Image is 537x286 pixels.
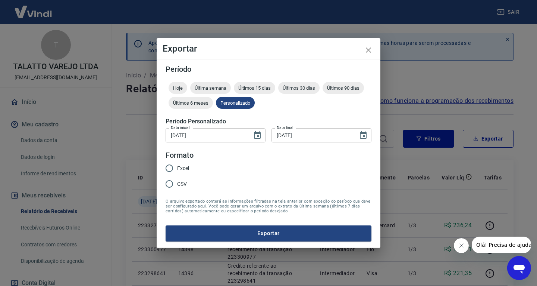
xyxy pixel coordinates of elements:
span: Personalizado [216,100,255,106]
span: Últimos 6 meses [169,100,213,106]
button: Exportar [166,225,371,241]
button: Choose date, selected date is 16 de set de 2025 [356,128,371,143]
div: Últimos 15 dias [234,82,275,94]
div: Últimos 30 dias [278,82,320,94]
iframe: Botão para abrir a janela de mensagens [507,256,531,280]
h5: Período [166,65,371,73]
input: DD/MM/YYYY [271,128,353,142]
button: Choose date, selected date is 16 de set de 2025 [250,128,265,143]
span: CSV [177,180,187,188]
legend: Formato [166,150,194,161]
h5: Período Personalizado [166,118,371,125]
span: Olá! Precisa de ajuda? [4,5,63,11]
div: Personalizado [216,97,255,109]
h4: Exportar [163,44,374,53]
div: Últimos 90 dias [323,82,364,94]
span: Últimos 30 dias [278,85,320,91]
span: Hoje [169,85,187,91]
span: Excel [177,164,189,172]
label: Data inicial [171,125,190,130]
span: Últimos 90 dias [323,85,364,91]
input: DD/MM/YYYY [166,128,247,142]
div: Últimos 6 meses [169,97,213,109]
div: Última semana [190,82,231,94]
iframe: Mensagem da empresa [472,237,531,253]
span: Últimos 15 dias [234,85,275,91]
button: close [359,41,377,59]
span: O arquivo exportado conterá as informações filtradas na tela anterior com exceção do período que ... [166,199,371,213]
span: Última semana [190,85,231,91]
iframe: Fechar mensagem [454,238,469,253]
label: Data final [277,125,293,130]
div: Hoje [169,82,187,94]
